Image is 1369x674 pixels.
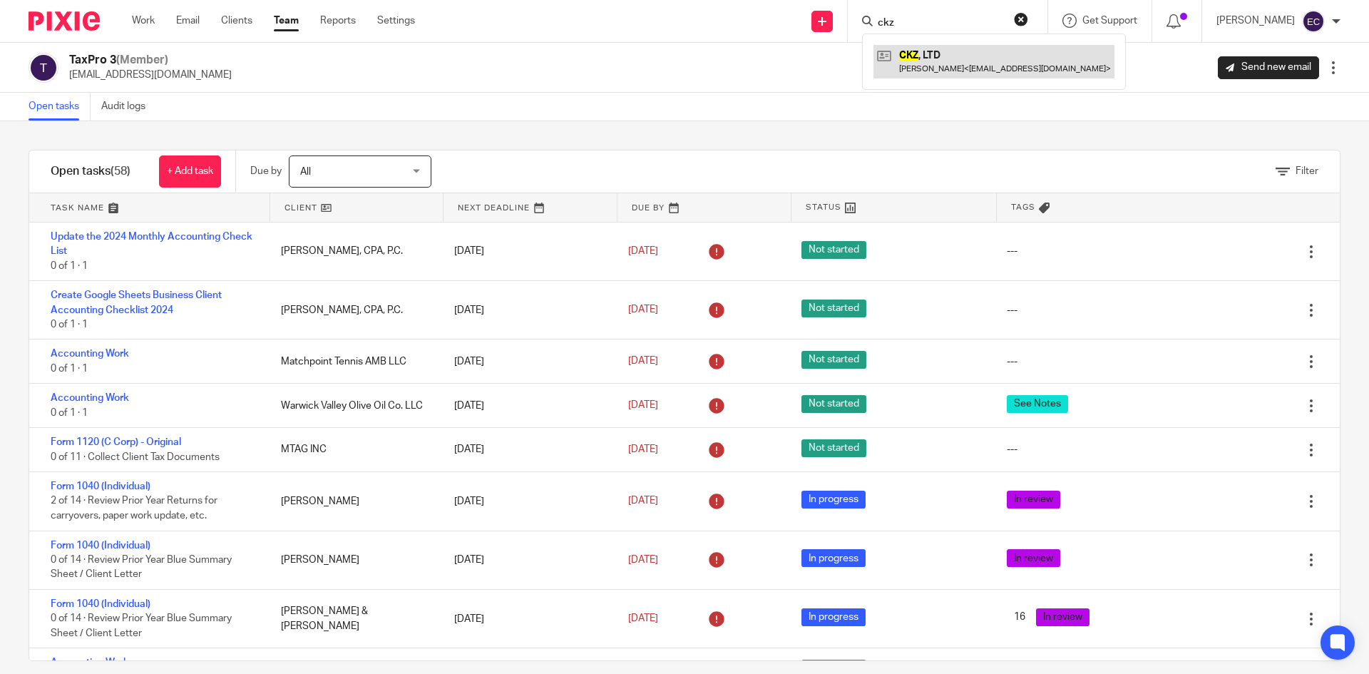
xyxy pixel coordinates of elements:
div: --- [1007,303,1017,317]
span: In progress [801,608,866,626]
div: [PERSON_NAME] [267,487,440,516]
img: svg%3E [1302,10,1325,33]
span: 2 of 14 · Review Prior Year Returns for carryovers, paper work update, etc. [51,496,217,521]
a: Form 1040 (Individual) [51,541,150,551]
button: Clear [1014,12,1028,26]
span: 0 of 1 · 1 [51,408,88,418]
span: 0 of 11 · Collect Client Tax Documents [51,452,220,462]
a: Accounting Work [51,393,129,403]
span: [DATE] [628,496,658,506]
a: Clients [221,14,252,28]
div: [DATE] [440,347,613,376]
span: In progress [801,549,866,567]
span: [DATE] [628,614,658,624]
a: Work [132,14,155,28]
a: Email [176,14,200,28]
a: Settings [377,14,415,28]
span: Not started [801,351,866,369]
div: [DATE] [440,237,613,265]
p: [PERSON_NAME] [1216,14,1295,28]
input: Search [876,17,1005,30]
span: 0 of 14 · Review Prior Year Blue Summary Sheet / Client Letter [51,555,232,580]
div: [DATE] [440,435,613,464]
div: [DATE] [440,392,613,420]
div: [DATE] [440,605,613,633]
span: In review [1007,491,1060,509]
div: [PERSON_NAME], CPA, P.C. [267,296,440,325]
span: Get Support [1082,16,1137,26]
div: --- [1007,244,1017,258]
span: [DATE] [628,401,658,411]
span: All [300,167,311,177]
span: 0 of 14 · Review Prior Year Blue Summary Sheet / Client Letter [51,614,232,639]
a: Accounting Work [51,658,129,668]
span: In review [1036,608,1089,626]
a: Update the 2024 Monthly Accounting Check List [51,232,252,256]
img: Pixie [29,11,100,31]
p: Due by [250,164,282,178]
span: Tags [1011,201,1035,213]
div: [PERSON_NAME], CPA, P.C. [267,237,440,265]
a: Accounting Work [51,349,129,359]
h2: TaxPro 3 [69,53,232,68]
a: Form 1040 (Individual) [51,481,150,491]
a: Create Google Sheets Business Client Accounting Checklist 2024 [51,290,222,315]
a: Open tasks [29,93,91,121]
a: Reports [320,14,356,28]
a: + Add task [159,155,221,188]
div: [DATE] [440,487,613,516]
a: Form 1120 (C Corp) - Original [51,437,181,447]
a: Audit logs [101,93,156,121]
span: 0 of 1 · 1 [51,364,88,374]
span: [DATE] [628,444,658,454]
div: Matchpoint Tennis AMB LLC [267,347,440,376]
span: In progress [801,491,866,509]
span: 16 [1007,608,1032,626]
span: Filter [1296,166,1318,176]
span: Not started [801,241,866,259]
span: [DATE] [628,357,658,367]
a: Send new email [1218,56,1319,79]
h1: Open tasks [51,164,130,179]
p: [EMAIL_ADDRESS][DOMAIN_NAME] [69,68,232,82]
div: [PERSON_NAME] & [PERSON_NAME] [267,597,440,640]
div: Warwick Valley Olive Oil Co. LLC [267,392,440,420]
span: Status [806,201,841,213]
div: MTAG INC [267,435,440,464]
span: In review [1007,549,1060,567]
div: [DATE] [440,296,613,325]
span: (58) [111,165,130,177]
a: Form 1040 (Individual) [51,599,150,609]
span: 0 of 1 · 1 [51,320,88,330]
span: [DATE] [628,305,658,315]
div: [PERSON_NAME] [267,546,440,574]
span: 0 of 1 · 1 [51,261,88,271]
span: Not started [801,439,866,457]
span: [DATE] [628,555,658,565]
span: See Notes [1007,395,1068,413]
span: (Member) [116,54,168,66]
span: Not started [801,300,866,317]
span: Not started [801,395,866,413]
div: --- [1007,354,1017,369]
img: svg%3E [29,53,58,83]
span: [DATE] [628,246,658,256]
div: --- [1007,442,1017,456]
a: Team [274,14,299,28]
div: [DATE] [440,546,613,574]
